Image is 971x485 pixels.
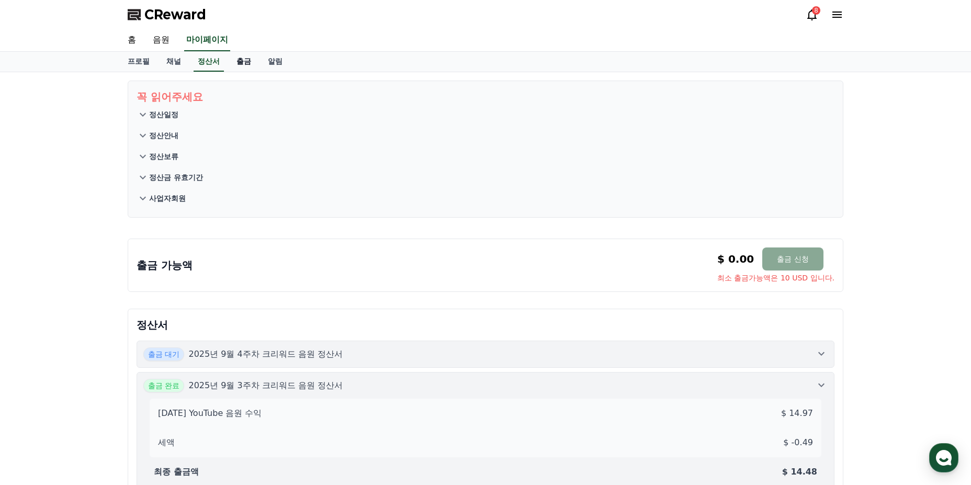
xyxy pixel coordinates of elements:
[144,29,178,51] a: 음원
[149,193,186,204] p: 사업자회원
[194,52,224,72] a: 정산서
[184,29,230,51] a: 마이페이지
[188,348,343,360] p: 2025년 9월 4주차 크리워드 음원 정산서
[806,8,818,21] a: 8
[137,167,834,188] button: 정산금 유효기간
[162,347,174,356] span: 설정
[3,332,69,358] a: 홈
[228,52,259,72] a: 출금
[137,318,834,332] p: 정산서
[149,130,178,141] p: 정산안내
[33,347,39,356] span: 홈
[137,341,834,368] button: 출금 대기 2025년 9월 4주차 크리워드 음원 정산서
[96,348,108,356] span: 대화
[135,332,201,358] a: 설정
[144,6,206,23] span: CReward
[149,109,178,120] p: 정산일정
[812,6,820,15] div: 8
[158,52,189,72] a: 채널
[137,188,834,209] button: 사업자회원
[137,146,834,167] button: 정산보류
[717,273,834,283] span: 최소 출금가능액은 10 USD 입니다.
[137,89,834,104] p: 꼭 읽어주세요
[143,379,184,392] span: 출금 완료
[154,466,199,478] p: 최종 출금액
[149,172,203,183] p: 정산금 유효기간
[69,332,135,358] a: 대화
[158,436,175,449] p: 세액
[782,466,817,478] p: $ 14.48
[762,247,823,270] button: 출금 신청
[158,407,262,420] p: [DATE] YouTube 음원 수익
[119,52,158,72] a: 프로필
[128,6,206,23] a: CReward
[259,52,291,72] a: 알림
[119,29,144,51] a: 홈
[149,151,178,162] p: 정산보류
[188,379,343,392] p: 2025년 9월 3주차 크리워드 음원 정산서
[137,104,834,125] button: 정산일정
[783,436,813,449] p: $ -0.49
[137,125,834,146] button: 정산안내
[137,258,193,273] p: 출금 가능액
[143,347,184,361] span: 출금 대기
[717,252,754,266] p: $ 0.00
[781,407,813,420] p: $ 14.97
